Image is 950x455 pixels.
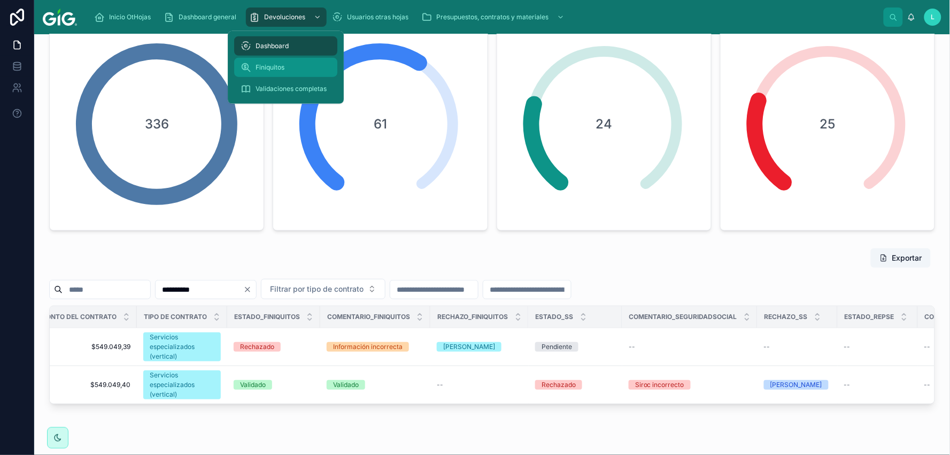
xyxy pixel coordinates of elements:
[40,313,117,321] span: Monto del contrato
[443,342,495,352] div: [PERSON_NAME]
[234,36,337,56] a: Dashboard
[240,342,274,352] div: Rechazado
[234,79,337,98] a: Validaciones completas
[844,381,851,389] span: --
[234,58,337,77] a: Finiquitos
[924,381,931,389] span: --
[764,313,808,321] span: Rechazo_SS
[770,380,822,390] div: [PERSON_NAME]
[86,5,884,29] div: scrollable content
[40,343,130,351] span: $549.049,39
[91,7,158,27] a: Inicio OtHojas
[931,13,935,21] span: L
[179,13,236,21] span: Dashboard general
[264,13,305,21] span: Devoluciones
[145,116,169,133] span: 336
[437,313,508,321] span: Rechazo_Finiquitos
[844,343,851,351] span: --
[542,380,576,390] div: Rechazado
[261,279,385,299] button: Select Button
[243,285,256,294] button: Clear
[374,116,387,133] span: 61
[635,380,684,390] div: Siroc incorrecto
[820,116,835,133] span: 25
[40,381,130,389] span: $549.049,40
[437,381,443,389] span: --
[234,313,300,321] span: Estado_Finiquitos
[845,313,894,321] span: Estado_REPSE
[109,13,151,21] span: Inicio OtHojas
[256,63,284,72] span: Finiquitos
[764,343,770,351] span: --
[246,7,327,27] a: Devoluciones
[347,13,408,21] span: Usuarios otras hojas
[256,85,327,93] span: Validaciones completas
[329,7,416,27] a: Usuarios otras hojas
[542,342,572,352] div: Pendiente
[333,380,359,390] div: Validado
[436,13,549,21] span: Presupuestos, contratos y materiales
[160,7,244,27] a: Dashboard general
[270,284,364,294] span: Filtrar por tipo de contrato
[418,7,570,27] a: Presupuestos, contratos y materiales
[43,9,77,26] img: App logo
[536,313,574,321] span: Estado_SS
[327,313,410,321] span: Comentario_finiquitos
[256,42,289,50] span: Dashboard
[629,313,737,321] span: Comentario_SeguridadSocial
[333,342,403,352] div: Información incorrecta
[596,116,612,133] span: 24
[150,370,214,399] div: Servicios especializados (vertical)
[629,343,635,351] span: --
[144,313,207,321] span: Tipo de contrato
[924,343,931,351] span: --
[871,248,931,268] button: Exportar
[150,332,214,361] div: Servicios especializados (vertical)
[240,380,266,390] div: Validado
